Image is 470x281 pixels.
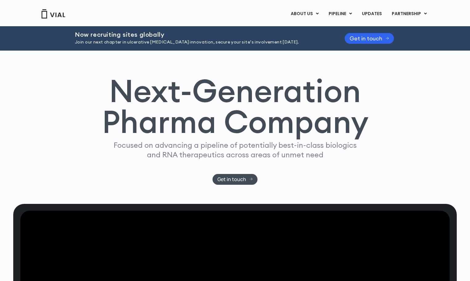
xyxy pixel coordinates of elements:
span: Get in touch [217,177,246,182]
a: Get in touch [213,174,258,185]
p: Focused on advancing a pipeline of potentially best-in-class biologics and RNA therapeutics acros... [111,140,359,159]
a: PIPELINEMenu Toggle [324,9,357,19]
a: ABOUT USMenu Toggle [286,9,323,19]
span: Get in touch [350,36,382,41]
img: Vial Logo [41,9,66,19]
a: UPDATES [357,9,387,19]
p: Join our next chapter in ulcerative [MEDICAL_DATA] innovation, secure your site’s involvement [DA... [75,39,329,46]
h2: Now recruiting sites globally [75,31,329,38]
a: Get in touch [345,33,394,44]
h1: Next-Generation Pharma Company [102,75,368,138]
a: PARTNERSHIPMenu Toggle [387,9,432,19]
